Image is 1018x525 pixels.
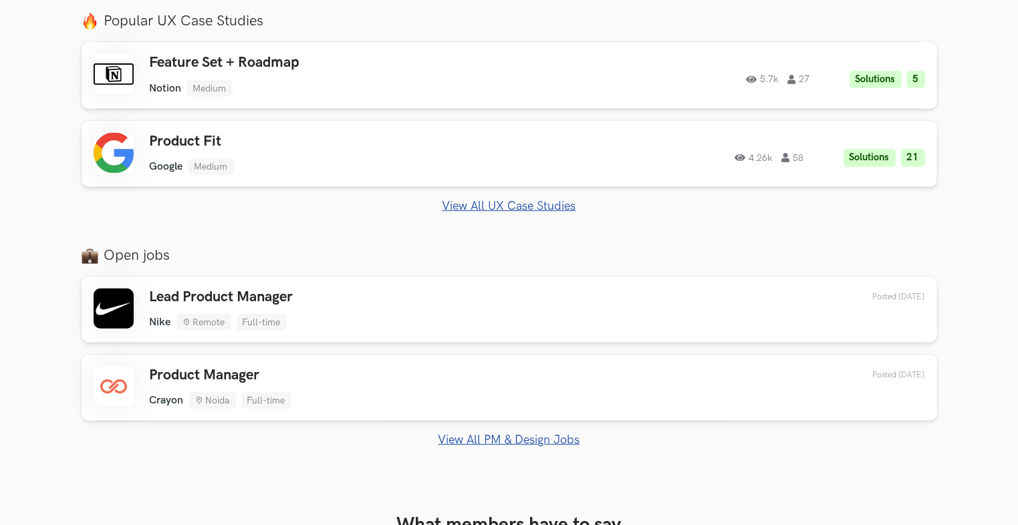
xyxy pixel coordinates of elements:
[82,277,937,343] a: Lead Product Manager Nike Remote Full-time Posted [DATE]
[735,153,773,162] span: 4.26k
[187,80,233,97] li: Medium
[82,247,98,264] img: briefcase_emoji.png
[150,160,183,173] li: Google
[907,71,925,89] li: 5
[82,121,937,187] a: Product Fit Google Medium 4.26k 58 Solutions 21
[150,82,182,95] li: Notion
[82,246,937,265] label: Open jobs
[150,394,184,407] li: Crayon
[842,370,925,380] div: 05th Sep
[842,292,925,302] div: 05th Sep
[82,355,937,421] a: Product Manager Crayon Noida Full-time Posted [DATE]
[747,75,779,84] span: 5.7k
[188,158,234,175] li: Medium
[237,314,287,331] li: Full-time
[150,316,171,329] li: Nike
[150,133,529,150] h3: Product Fit
[788,75,810,84] span: 27
[150,367,291,384] h3: Product Manager
[150,54,529,71] h3: Feature Set + Roadmap
[150,289,293,306] h3: Lead Product Manager
[782,153,804,162] span: 58
[189,392,236,409] li: Noida
[241,392,291,409] li: Full-time
[82,12,937,30] label: Popular UX Case Studies
[82,433,937,447] a: View All PM & Design Jobs
[82,42,937,108] a: Feature Set + Roadmap Notion Medium 5.7k 27 Solutions 5
[82,13,98,29] img: fire.png
[850,71,902,89] li: Solutions
[844,149,896,167] li: Solutions
[82,199,937,213] a: View All UX Case Studies
[176,314,231,331] li: Remote
[901,149,925,167] li: 21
